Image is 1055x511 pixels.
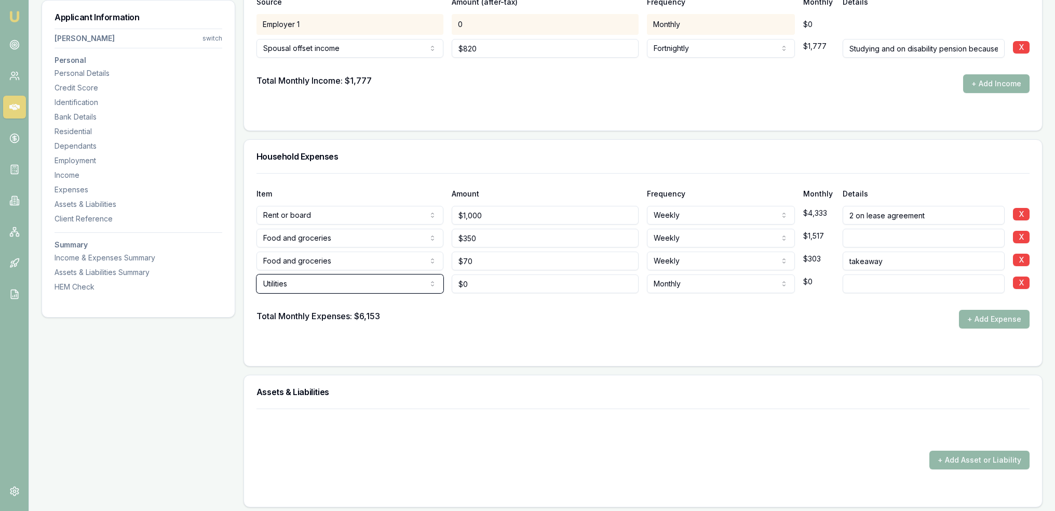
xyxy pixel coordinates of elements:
div: Residential [55,126,222,137]
div: Employer 1 [256,14,443,35]
div: $303 [803,248,834,269]
div: Bank Details [55,112,222,122]
div: HEM Check [55,282,222,292]
input: $ [452,39,639,58]
button: X [1013,231,1030,243]
button: + Add Income [963,74,1030,93]
div: Total Monthly Expenses: $6,153 [256,310,380,329]
input: $ [452,274,639,293]
div: Frequency [647,190,685,198]
h3: Summary [55,241,222,248]
div: Personal Details [55,68,222,78]
div: Monthly [647,14,794,35]
div: Item [256,190,443,198]
button: X [1013,208,1030,220]
div: $0 [803,271,834,292]
input: $ [452,206,639,225]
div: $4,333 [803,203,834,224]
div: 0 [452,14,639,35]
div: Dependants [55,141,222,151]
h3: Household Expenses [256,152,1030,161]
img: emu-icon-u.png [8,10,21,23]
div: Details [843,190,1030,198]
div: Client Reference [55,214,222,224]
div: Credit Score [55,83,222,93]
div: [PERSON_NAME] [55,33,115,44]
button: X [1013,41,1030,54]
div: $0 [803,14,834,35]
h3: Personal [55,57,222,64]
div: Expenses [55,185,222,195]
h3: Assets & Liabilities [256,388,1030,396]
div: $1,777 [803,36,834,57]
div: Identification [55,97,222,108]
div: Assets & Liabilities Summary [55,267,222,278]
div: Assets & Liabilities [55,199,222,209]
button: + Add Asset or Liability [929,451,1030,469]
div: Employment [55,155,222,166]
input: $ [452,252,639,270]
button: + Add Expense [959,310,1030,329]
h3: Applicant Information [55,13,222,21]
div: Monthly [803,190,834,198]
button: X [1013,254,1030,266]
div: $1,517 [803,226,834,246]
div: Income & Expenses Summary [55,253,222,263]
div: switch [202,34,222,43]
input: $ [452,229,639,247]
div: Total Monthly Income: $1,777 [256,74,372,93]
div: Amount [452,190,639,198]
button: X [1013,277,1030,289]
div: Income [55,170,222,180]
